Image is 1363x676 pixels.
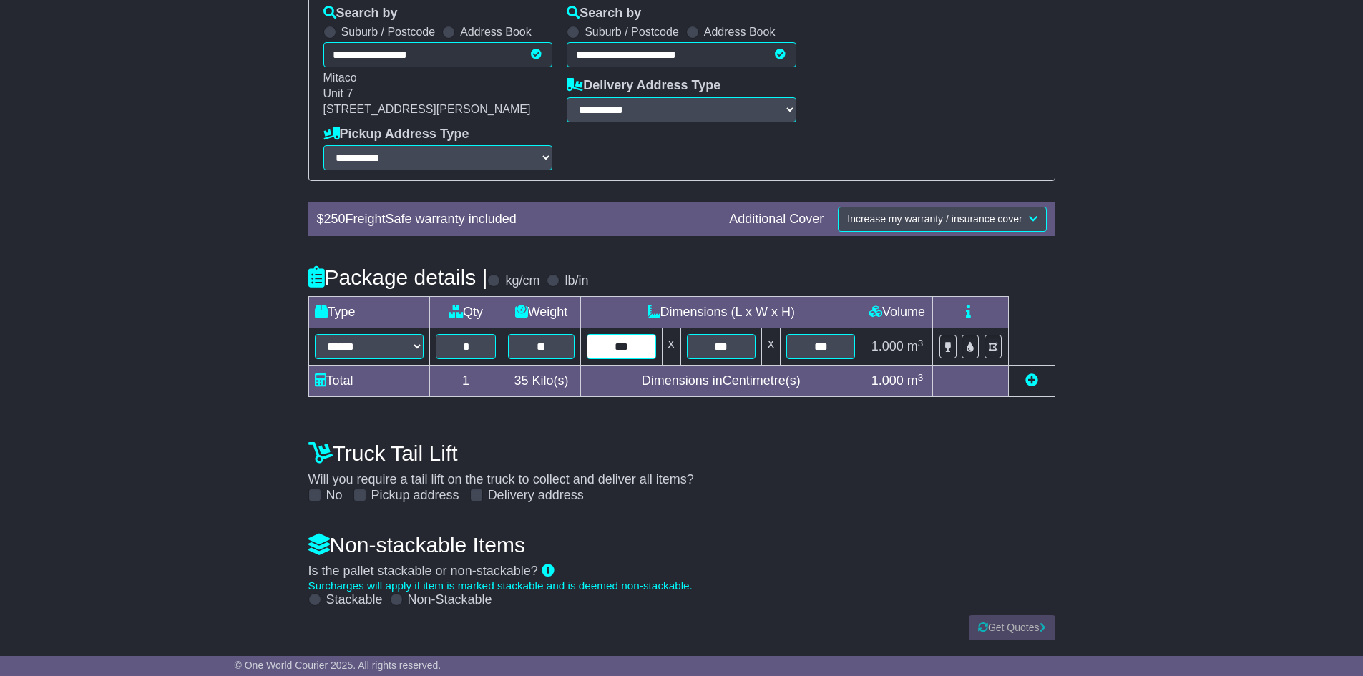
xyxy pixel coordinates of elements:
[323,127,469,142] label: Pickup Address Type
[567,78,720,94] label: Delivery Address Type
[235,660,441,671] span: © One World Courier 2025. All rights reserved.
[565,273,588,289] label: lb/in
[488,488,584,504] label: Delivery address
[567,6,641,21] label: Search by
[761,328,780,366] td: x
[502,366,580,397] td: Kilo(s)
[301,433,1062,504] div: Will you require a tail lift on the truck to collect and deliver all items?
[969,615,1055,640] button: Get Quotes
[907,373,924,388] span: m
[505,273,539,289] label: kg/cm
[371,488,459,504] label: Pickup address
[308,441,1055,465] h4: Truck Tail Lift
[308,366,430,397] td: Total
[324,212,346,226] span: 250
[581,297,861,328] td: Dimensions (L x W x H)
[323,6,398,21] label: Search by
[1025,373,1038,388] a: Add new item
[861,297,933,328] td: Volume
[585,25,679,39] label: Suburb / Postcode
[460,25,532,39] label: Address Book
[918,372,924,383] sup: 3
[871,339,904,353] span: 1.000
[308,579,1055,592] div: Surcharges will apply if item is marked stackable and is deemed non-stackable.
[341,25,436,39] label: Suburb / Postcode
[581,366,861,397] td: Dimensions in Centimetre(s)
[871,373,904,388] span: 1.000
[308,533,1055,557] h4: Non-stackable Items
[326,488,343,504] label: No
[662,328,680,366] td: x
[323,72,357,84] span: Mitaco
[918,338,924,348] sup: 3
[838,207,1046,232] button: Increase my warranty / insurance cover
[308,265,488,289] h4: Package details |
[502,297,580,328] td: Weight
[326,592,383,608] label: Stackable
[430,366,502,397] td: 1
[514,373,528,388] span: 35
[704,25,776,39] label: Address Book
[847,213,1022,225] span: Increase my warranty / insurance cover
[310,212,723,227] div: $ FreightSafe warranty included
[722,212,831,227] div: Additional Cover
[308,297,430,328] td: Type
[430,297,502,328] td: Qty
[323,87,353,99] span: Unit 7
[308,564,538,578] span: Is the pallet stackable or non-stackable?
[907,339,924,353] span: m
[408,592,492,608] label: Non-Stackable
[323,103,531,115] span: [STREET_ADDRESS][PERSON_NAME]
